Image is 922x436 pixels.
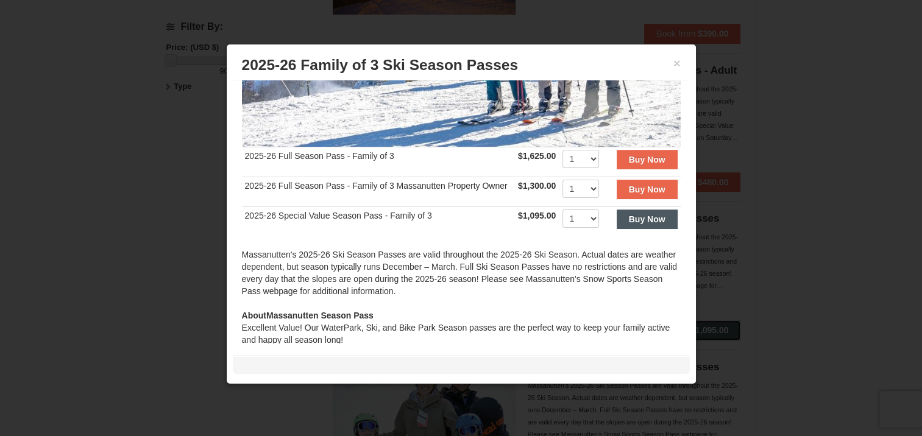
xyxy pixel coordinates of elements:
h3: 2025-26 Family of 3 Ski Season Passes [242,56,681,74]
strong: Buy Now [629,214,665,224]
span: About [242,311,266,320]
strong: $1,095.00 [518,211,556,220]
strong: Massanutten Season Pass [242,311,374,320]
td: 2025-26 Full Season Pass - Family of 3 [242,147,515,177]
strong: Buy Now [629,155,665,164]
button: Buy Now [617,180,678,199]
strong: $1,625.00 [518,151,556,161]
td: 2025-26 Full Season Pass - Family of 3 Massanutten Property Owner [242,177,515,206]
strong: $1,300.00 [518,181,556,191]
button: × [673,57,681,69]
button: Buy Now [617,209,678,229]
div: Massanutten's 2025-26 Ski Season Passes are valid throughout the 2025-26 Ski Season. Actual dates... [242,248,681,309]
strong: Buy Now [629,185,665,194]
div: Excellent Value! Our WaterPark, Ski, and Bike Park Season passes are the perfect way to keep your... [242,309,681,346]
td: 2025-26 Special Value Season Pass - Family of 3 [242,206,515,236]
button: Buy Now [617,150,678,169]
